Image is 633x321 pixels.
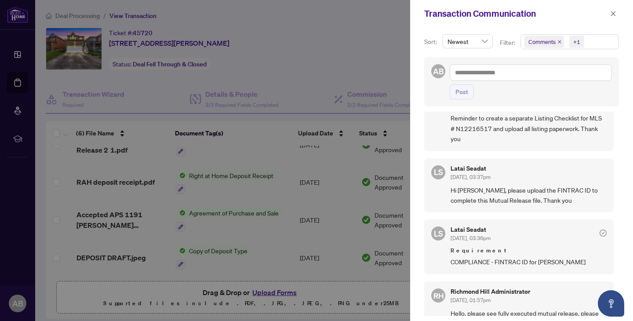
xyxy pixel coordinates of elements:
[573,37,580,46] div: +1
[434,227,443,240] span: LS
[451,185,607,206] span: Hi [PERSON_NAME], please upload the FINTRAC ID to complete this Mutual Release file. Thank you
[433,65,444,77] span: AB
[424,37,439,47] p: Sort:
[451,165,491,171] h5: Latai Seadat
[451,297,491,303] span: [DATE], 01:57pm
[451,235,491,241] span: [DATE], 03:36pm
[451,257,607,267] span: COMPLIANCE - FINTRAC ID for [PERSON_NAME]
[434,166,443,178] span: LS
[451,288,530,295] h5: Richmond Hill Administrator
[433,289,444,301] span: RH
[451,174,491,180] span: [DATE], 03:37pm
[451,246,607,255] span: Requirement
[610,11,616,17] span: close
[524,36,564,48] span: Comments
[451,226,491,233] h5: Latai Seadat
[600,230,607,237] span: check-circle
[528,37,556,46] span: Comments
[557,40,562,44] span: close
[500,38,517,47] p: Filter:
[450,84,474,99] button: Post
[451,113,607,144] span: Reminder to create a separate Listing Checklist for MLS # N12216517 and upload all listing paperw...
[447,35,487,48] span: Newest
[424,7,608,20] div: Transaction Communication
[598,290,624,317] button: Open asap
